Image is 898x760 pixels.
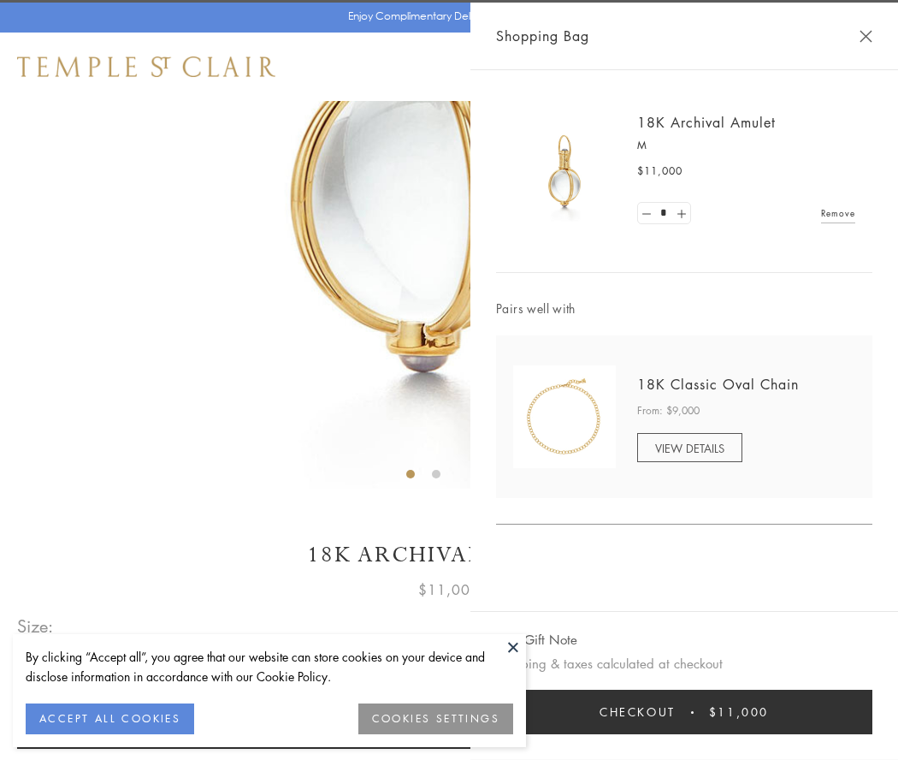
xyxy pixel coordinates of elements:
[513,120,616,223] img: 18K Archival Amulet
[672,203,689,224] a: Set quantity to 2
[637,163,682,180] span: $11,000
[358,704,513,734] button: COOKIES SETTINGS
[496,25,589,47] span: Shopping Bag
[513,365,616,468] img: N88865-OV18
[709,703,769,721] span: $11,000
[638,203,655,224] a: Set quantity to 0
[17,56,275,77] img: Temple St. Clair
[17,540,881,570] h1: 18K Archival Amulet
[637,375,799,394] a: 18K Classic Oval Chain
[637,402,700,419] span: From: $9,000
[637,137,855,154] p: M
[637,113,776,132] a: 18K Archival Amulet
[496,299,872,318] span: Pairs well with
[496,653,872,674] p: Shipping & taxes calculated at checkout
[496,629,577,650] button: Add Gift Note
[26,647,513,686] div: By clicking “Accept all”, you agree that our website can store cookies on your device and disclos...
[496,690,872,734] button: Checkout $11,000
[860,30,872,43] button: Close Shopping Bag
[600,703,676,721] span: Checkout
[655,440,724,456] span: VIEW DETAILS
[26,704,194,734] button: ACCEPT ALL COOKIES
[637,433,742,462] a: VIEW DETAILS
[821,204,855,223] a: Remove
[348,8,542,25] p: Enjoy Complimentary Delivery & Returns
[17,612,55,640] span: Size:
[418,579,480,601] span: $11,000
